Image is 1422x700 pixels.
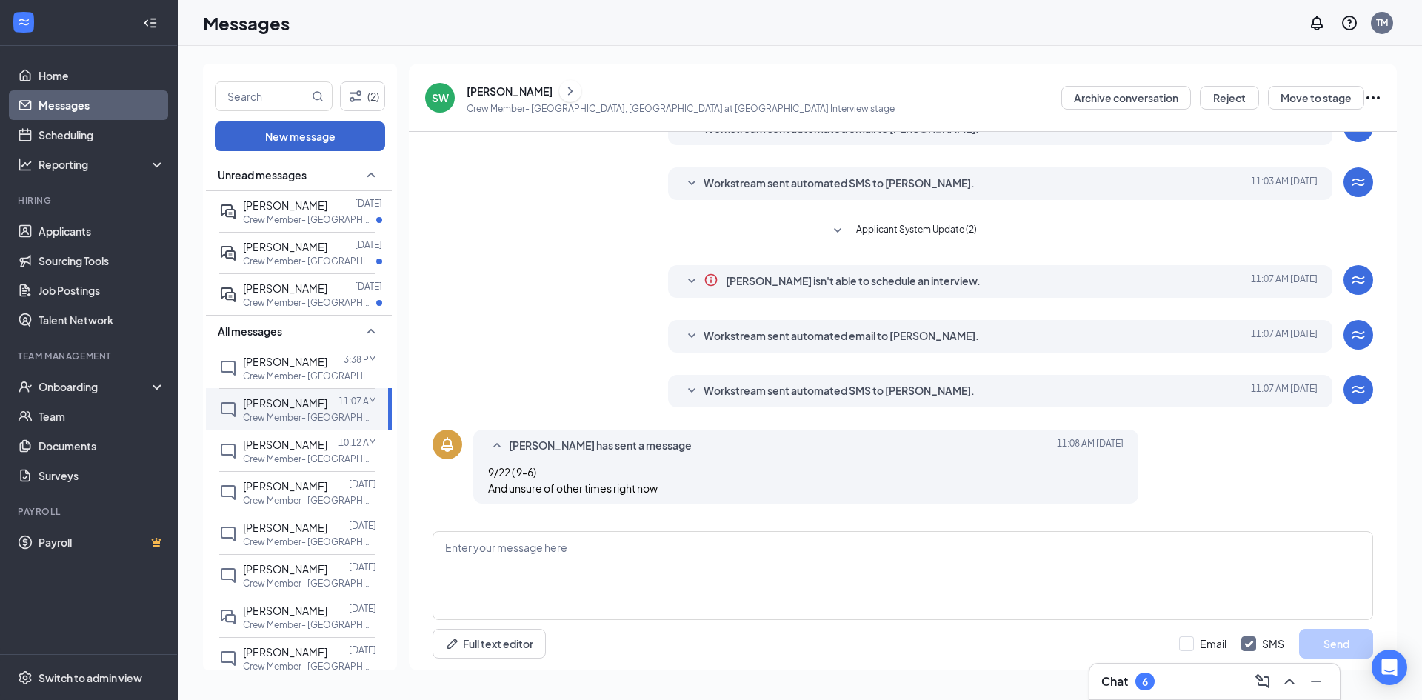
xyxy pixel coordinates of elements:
svg: SmallChevronDown [683,327,701,345]
div: SW [432,90,449,105]
div: TM [1376,16,1388,29]
svg: Collapse [143,16,158,30]
a: Job Postings [39,276,165,305]
svg: Minimize [1307,673,1325,690]
button: Move to stage [1268,86,1364,110]
svg: WorkstreamLogo [1349,326,1367,344]
p: Crew Member- [GEOGRAPHIC_DATA], [GEOGRAPHIC_DATA] at [GEOGRAPHIC_DATA] [243,296,376,309]
span: [PERSON_NAME] [243,604,327,617]
span: [DATE] 11:07 AM [1251,327,1318,345]
span: All messages [218,324,282,339]
p: Crew Member- [GEOGRAPHIC_DATA], [GEOGRAPHIC_DATA] at [GEOGRAPHIC_DATA] [243,494,376,507]
span: Applicant System Update (2) [856,222,977,240]
div: [PERSON_NAME] [467,84,553,99]
h1: Messages [203,10,290,36]
div: Open Intercom Messenger [1372,650,1407,685]
svg: Filter [347,87,364,105]
p: Crew Member- [GEOGRAPHIC_DATA], [GEOGRAPHIC_DATA] at [GEOGRAPHIC_DATA] [243,411,376,424]
svg: WorkstreamLogo [1349,381,1367,399]
p: [DATE] [355,280,382,293]
button: ComposeMessage [1251,670,1275,693]
p: Crew Member- [GEOGRAPHIC_DATA], [GEOGRAPHIC_DATA] at [GEOGRAPHIC_DATA] Interview stage [467,102,895,115]
a: Talent Network [39,305,165,335]
span: [PERSON_NAME] [243,355,327,368]
a: Home [39,61,165,90]
svg: SmallChevronDown [829,222,847,240]
svg: WorkstreamLogo [16,15,31,30]
span: Unread messages [218,167,307,182]
a: Scheduling [39,120,165,150]
svg: ChatInactive [219,359,237,377]
svg: ChatInactive [219,442,237,460]
h3: Chat [1101,673,1128,690]
button: Reject [1200,86,1259,110]
button: Archive conversation [1061,86,1191,110]
span: Workstream sent automated email to [PERSON_NAME]. [704,327,979,345]
input: Search [216,82,309,110]
a: Documents [39,431,165,461]
svg: ChatInactive [219,567,237,584]
a: PayrollCrown [39,527,165,557]
span: [PERSON_NAME] [243,281,327,295]
svg: Pen [445,636,460,651]
button: SmallChevronDownApplicant System Update (2) [829,222,977,240]
p: 10:12 AM [338,436,376,449]
button: New message [215,121,385,151]
span: [PERSON_NAME] [243,199,327,212]
svg: ActiveDoubleChat [219,244,237,262]
span: [DATE] 11:07 AM [1251,273,1318,290]
svg: Analysis [18,157,33,172]
span: [PERSON_NAME] [243,479,327,493]
p: [DATE] [349,602,376,615]
svg: Info [704,273,718,287]
svg: ChevronUp [1281,673,1298,690]
button: ChevronUp [1278,670,1301,693]
div: Hiring [18,194,162,207]
svg: SmallChevronUp [362,166,380,184]
svg: SmallChevronDown [683,175,701,193]
button: Full text editorPen [433,629,546,659]
svg: ComposeMessage [1254,673,1272,690]
p: Crew Member- [GEOGRAPHIC_DATA], [GEOGRAPHIC_DATA] at [GEOGRAPHIC_DATA] [243,370,376,382]
div: Onboarding [39,379,153,394]
svg: ChatInactive [219,650,237,667]
svg: Bell [438,436,456,453]
span: [PERSON_NAME] [243,645,327,659]
span: [DATE] 11:08 AM [1057,437,1124,455]
svg: ChevronRight [563,82,578,100]
p: [DATE] [349,644,376,656]
div: Reporting [39,157,166,172]
span: Workstream sent automated SMS to [PERSON_NAME]. [704,382,975,400]
div: Team Management [18,350,162,362]
span: [PERSON_NAME] [243,521,327,534]
svg: Settings [18,670,33,685]
span: [PERSON_NAME] [243,438,327,451]
p: Crew Member- [GEOGRAPHIC_DATA], [GEOGRAPHIC_DATA] at [GEOGRAPHIC_DATA] [243,255,376,267]
p: 3:38 PM [344,353,376,366]
svg: WorkstreamLogo [1349,271,1367,289]
button: Minimize [1304,670,1328,693]
svg: QuestionInfo [1341,14,1358,32]
div: Payroll [18,505,162,518]
p: Crew Member- [GEOGRAPHIC_DATA], [GEOGRAPHIC_DATA] at [GEOGRAPHIC_DATA] [243,213,376,226]
svg: Ellipses [1364,89,1382,107]
span: [DATE] 11:03 AM [1251,175,1318,193]
p: [DATE] [349,519,376,532]
span: [PERSON_NAME] [243,562,327,576]
a: Messages [39,90,165,120]
svg: UserCheck [18,379,33,394]
p: Crew Member- [GEOGRAPHIC_DATA], [GEOGRAPHIC_DATA] at [GEOGRAPHIC_DATA] [243,453,376,465]
svg: MagnifyingGlass [312,90,324,102]
div: 6 [1142,676,1148,688]
svg: ChatInactive [219,484,237,501]
svg: ChatInactive [219,525,237,543]
svg: ActiveDoubleChat [219,286,237,304]
svg: SmallChevronDown [683,273,701,290]
p: 11:07 AM [338,395,376,407]
p: Crew Member- [GEOGRAPHIC_DATA], [GEOGRAPHIC_DATA] at [GEOGRAPHIC_DATA] [243,577,376,590]
svg: DoubleChat [219,608,237,626]
span: [PERSON_NAME] isn't able to schedule an interview. [726,273,981,290]
a: Surveys [39,461,165,490]
svg: ChatInactive [219,401,237,419]
div: Switch to admin view [39,670,142,685]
